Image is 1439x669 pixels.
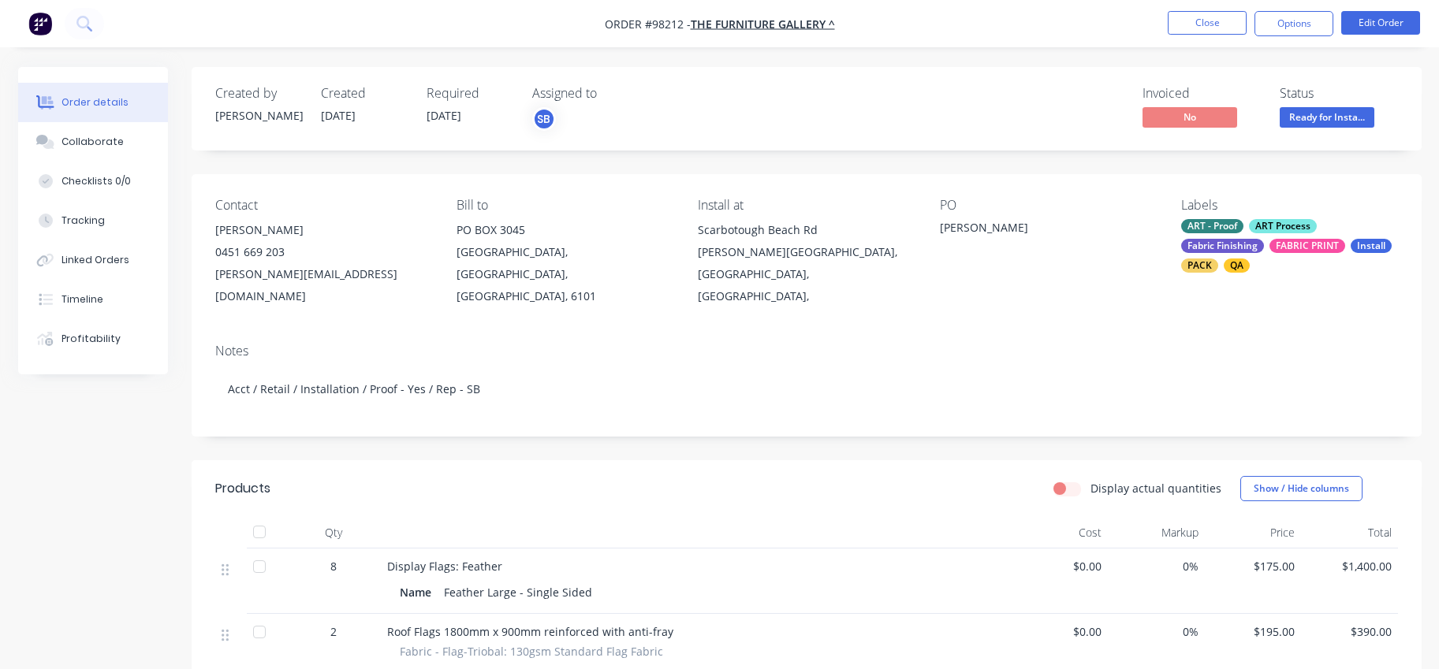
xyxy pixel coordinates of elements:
div: PO [940,198,1156,213]
div: Timeline [62,292,103,307]
button: Show / Hide columns [1240,476,1363,501]
span: $175.00 [1211,558,1295,574]
div: Scarbotough Beach Rd[PERSON_NAME][GEOGRAPHIC_DATA], [GEOGRAPHIC_DATA], [GEOGRAPHIC_DATA], [698,219,914,307]
span: [DATE] [321,108,356,123]
div: Assigned to [532,86,690,101]
div: [PERSON_NAME][GEOGRAPHIC_DATA], [GEOGRAPHIC_DATA], [GEOGRAPHIC_DATA], [698,241,914,307]
button: Edit Order [1341,11,1420,35]
div: Markup [1108,517,1205,548]
button: Linked Orders [18,240,168,280]
div: Products [215,479,270,498]
button: Checklists 0/0 [18,162,168,201]
span: 8 [330,558,337,574]
span: 2 [330,623,337,640]
div: Acct / Retail / Installation / Proof - Yes / Rep - SB [215,365,1398,413]
span: Fabric - Flag-Triobal: 130gsm Standard Flag Fabric [400,643,663,660]
button: Profitability [18,319,168,359]
div: Install at [698,198,914,213]
div: [PERSON_NAME][EMAIL_ADDRESS][DOMAIN_NAME] [215,263,431,307]
div: Invoiced [1143,86,1261,101]
div: Qty [286,517,381,548]
span: $0.00 [1018,558,1102,574]
span: 0% [1114,558,1199,574]
span: Display Flags: Feather [387,559,502,574]
div: 0451 669 203 [215,241,431,263]
div: PO BOX 3045 [457,219,673,241]
div: ART Process [1249,219,1317,233]
div: Collaborate [62,135,124,149]
div: PACK [1181,258,1218,273]
div: Tracking [62,214,105,228]
div: Notes [215,344,1398,359]
div: Fabric Finishing [1181,239,1264,253]
div: [PERSON_NAME]0451 669 203[PERSON_NAME][EMAIL_ADDRESS][DOMAIN_NAME] [215,219,431,307]
button: Tracking [18,201,168,240]
div: Cost [1012,517,1109,548]
div: Created [321,86,408,101]
div: Labels [1181,198,1397,213]
button: Collaborate [18,122,168,162]
button: Timeline [18,280,168,319]
div: Name [400,581,438,604]
div: [PERSON_NAME] [215,219,431,241]
div: [PERSON_NAME] [215,107,302,124]
span: 0% [1114,623,1199,640]
div: Install [1351,239,1392,253]
span: [DATE] [427,108,461,123]
button: Options [1254,11,1333,36]
span: $1,400.00 [1307,558,1392,574]
div: Order details [62,95,129,110]
div: [GEOGRAPHIC_DATA], [GEOGRAPHIC_DATA], [GEOGRAPHIC_DATA], 6101 [457,241,673,307]
span: Roof Flags 1800mm x 900mm reinforced with anti-fray [387,624,673,639]
a: The Furniture Gallery ^ [691,17,835,32]
div: Required [427,86,513,101]
span: Order #98212 - [605,17,691,32]
button: Close [1168,11,1247,35]
div: Created by [215,86,302,101]
div: FABRIC PRINT [1269,239,1345,253]
div: Contact [215,198,431,213]
div: Total [1301,517,1398,548]
div: Feather Large - Single Sided [438,581,598,604]
button: Order details [18,83,168,122]
iframe: Intercom live chat [1385,615,1423,653]
span: $390.00 [1307,623,1392,640]
div: Checklists 0/0 [62,174,131,188]
div: ART - Proof [1181,219,1243,233]
label: Display actual quantities [1090,480,1221,496]
div: Linked Orders [62,253,129,267]
button: Ready for Insta... [1280,107,1374,131]
div: Bill to [457,198,673,213]
span: No [1143,107,1237,127]
button: SB [532,107,556,131]
span: $0.00 [1018,623,1102,640]
div: Price [1205,517,1302,548]
div: Scarbotough Beach Rd [698,219,914,241]
img: Factory [28,12,52,35]
span: Ready for Insta... [1280,107,1374,127]
div: QA [1224,258,1250,273]
div: Status [1280,86,1398,101]
span: $195.00 [1211,623,1295,640]
div: Profitability [62,332,121,346]
div: [PERSON_NAME] [940,219,1137,241]
div: PO BOX 3045[GEOGRAPHIC_DATA], [GEOGRAPHIC_DATA], [GEOGRAPHIC_DATA], 6101 [457,219,673,307]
